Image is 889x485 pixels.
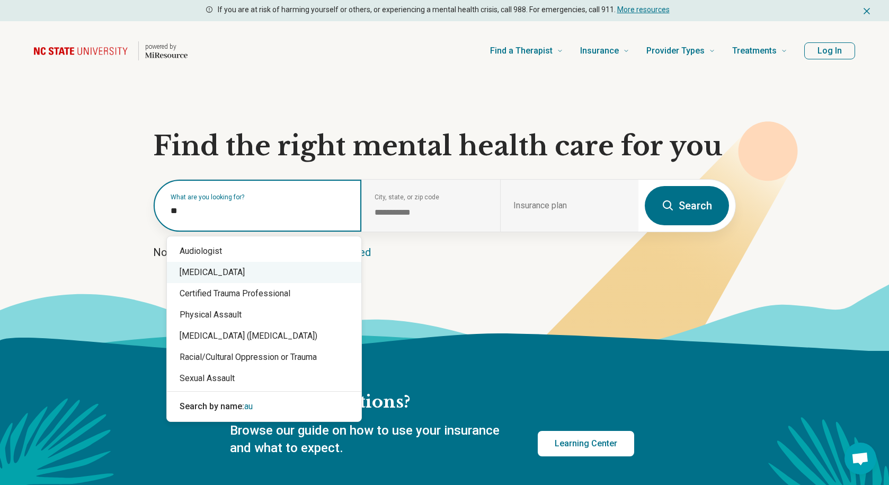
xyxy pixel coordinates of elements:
a: Learning Center [538,431,634,456]
a: More resources [617,5,670,14]
div: Suggestions [167,236,361,421]
span: au [244,401,253,411]
a: Home page [34,34,188,68]
h2: Have any questions? [230,391,634,413]
button: Search [645,186,729,225]
div: [MEDICAL_DATA] [167,262,361,283]
span: Treatments [732,43,777,58]
span: Insurance [580,43,619,58]
button: Dismiss [861,4,872,17]
div: [MEDICAL_DATA] ([MEDICAL_DATA]) [167,325,361,347]
p: Not sure what you’re looking for? [153,245,736,260]
span: Find a Therapist [490,43,553,58]
div: Physical Assault [167,304,361,325]
h1: Find the right mental health care for you [153,130,736,162]
p: Browse our guide on how to use your insurance and what to expect. [230,422,512,457]
p: If you are at risk of harming yourself or others, or experiencing a mental health crisis, call 98... [218,4,670,15]
p: powered by [145,42,188,51]
div: Certified Trauma Professional [167,283,361,304]
div: Sexual Assault [167,368,361,389]
div: Racial/Cultural Oppression or Trauma [167,347,361,368]
div: Audiologist [167,241,361,262]
div: Open chat [844,443,876,474]
span: Provider Types [646,43,705,58]
label: What are you looking for? [171,194,349,200]
button: Log In [804,42,855,59]
span: Search by name: [180,401,244,411]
